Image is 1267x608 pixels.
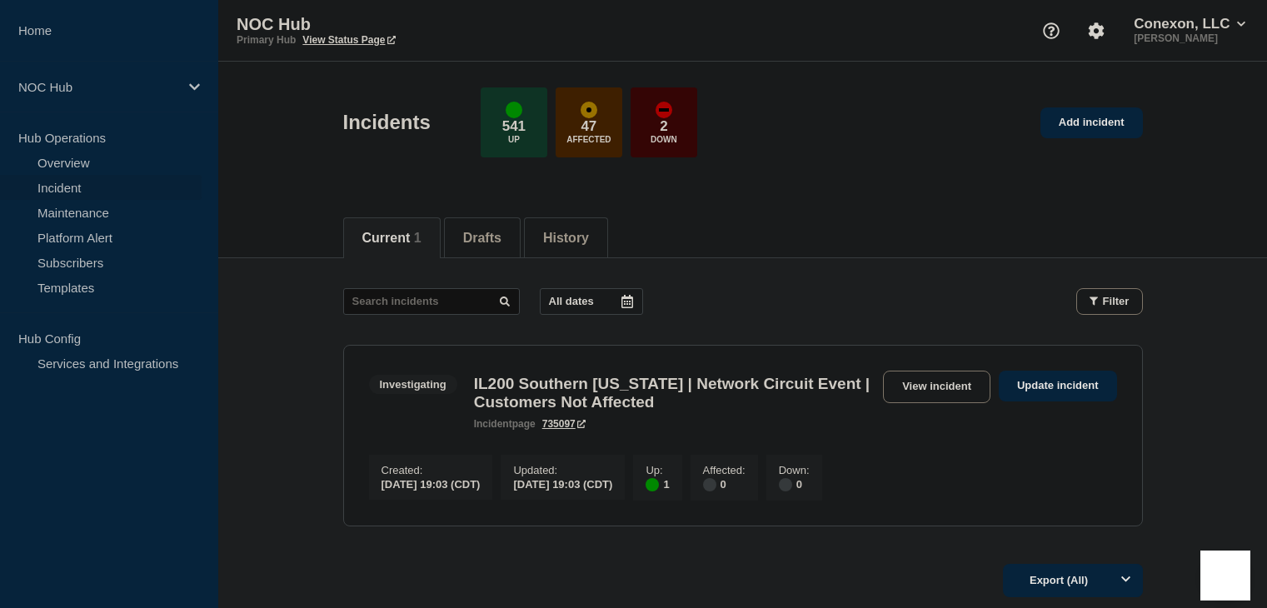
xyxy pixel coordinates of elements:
[703,464,746,476] p: Affected :
[18,80,178,94] p: NOC Hub
[656,102,672,118] div: down
[1200,551,1250,601] iframe: Help Scout Beacon - Open
[414,231,422,245] span: 1
[506,102,522,118] div: up
[779,464,810,476] p: Down :
[343,111,431,134] h1: Incidents
[1103,295,1130,307] span: Filter
[703,476,746,491] div: 0
[1040,107,1143,138] a: Add incident
[502,118,526,135] p: 541
[237,15,570,34] p: NOC Hub
[581,102,597,118] div: affected
[1130,32,1249,44] p: [PERSON_NAME]
[703,478,716,491] div: disabled
[1110,564,1143,597] button: Options
[999,371,1117,401] a: Update incident
[1130,16,1249,32] button: Conexon, LLC
[646,464,669,476] p: Up :
[343,288,520,315] input: Search incidents
[779,478,792,491] div: disabled
[1076,288,1143,315] button: Filter
[302,34,395,46] a: View Status Page
[566,135,611,144] p: Affected
[660,118,667,135] p: 2
[382,476,481,491] div: [DATE] 19:03 (CDT)
[540,288,643,315] button: All dates
[646,478,659,491] div: up
[1079,13,1114,48] button: Account settings
[549,295,594,307] p: All dates
[646,476,669,491] div: 1
[1003,564,1143,597] button: Export (All)
[543,231,589,246] button: History
[237,34,296,46] p: Primary Hub
[382,464,481,476] p: Created :
[369,375,457,394] span: Investigating
[883,371,990,403] a: View incident
[508,135,520,144] p: Up
[474,418,536,430] p: page
[362,231,422,246] button: Current 1
[463,231,501,246] button: Drafts
[474,375,875,411] h3: IL200 Southern [US_STATE] | Network Circuit Event | Customers Not Affected
[474,418,512,430] span: incident
[513,476,612,491] div: [DATE] 19:03 (CDT)
[581,118,596,135] p: 47
[651,135,677,144] p: Down
[1034,13,1069,48] button: Support
[513,464,612,476] p: Updated :
[542,418,586,430] a: 735097
[779,476,810,491] div: 0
